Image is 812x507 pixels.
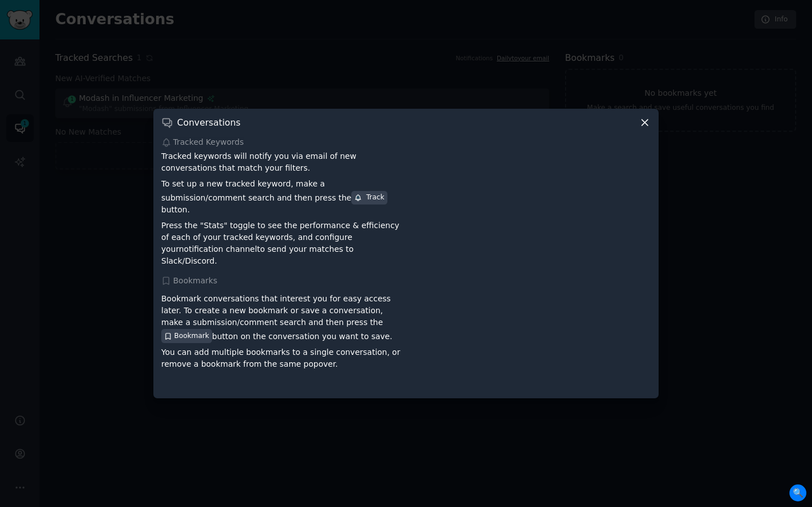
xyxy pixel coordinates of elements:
a: notification channel [179,244,257,253]
p: Bookmark conversations that interest you for easy access later. To create a new bookmark or save ... [161,293,402,343]
p: To set up a new tracked keyword, make a submission/comment search and then press the button. [161,178,402,216]
h3: Conversations [177,117,240,128]
div: Track [354,193,384,203]
iframe: YouTube video player [410,150,651,252]
p: Press the "Stats" toggle to see the performance & efficiency of each of your tracked keywords, an... [161,220,402,267]
div: Bookmarks [161,275,651,287]
div: Tracked Keywords [161,136,651,148]
p: Tracked keywords will notify you via email of new conversations that match your filters. [161,150,402,174]
p: You can add multiple bookmarks to a single conversation, or remove a bookmark from the same popover. [161,346,402,370]
span: 🔍 [789,484,806,501]
span: Bookmark [174,331,209,341]
iframe: YouTube video player [410,289,651,390]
